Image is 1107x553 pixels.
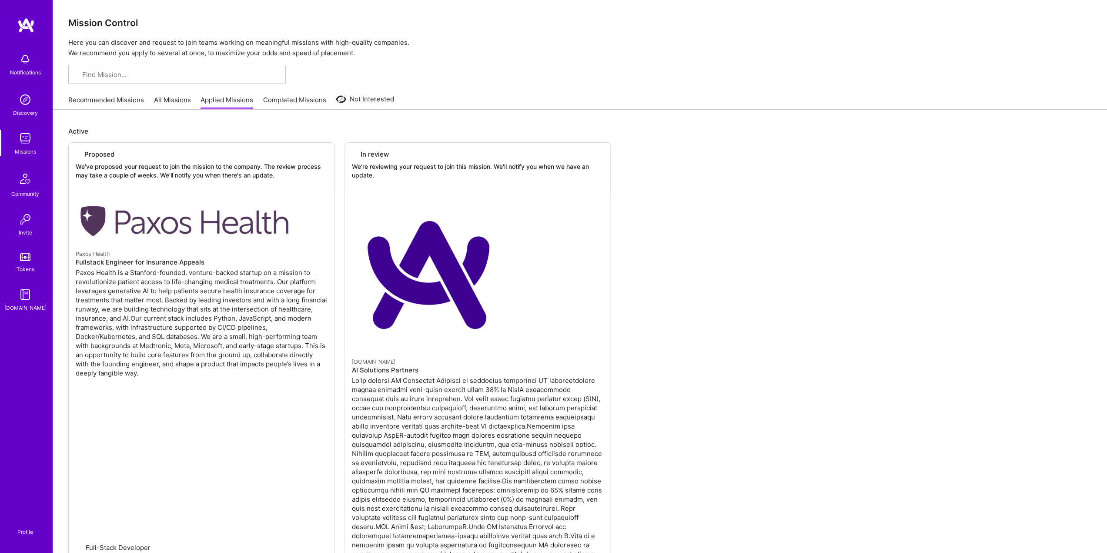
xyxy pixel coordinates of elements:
a: Applied Missions [201,95,253,110]
img: tokens [20,253,30,261]
div: [DOMAIN_NAME] [4,303,47,312]
span: Proposed [84,150,114,159]
p: We're reviewing your request to join this mission. We'll notify you when we have an update. [352,162,603,179]
small: Paxos Health [76,251,110,257]
img: bell [17,50,34,68]
img: discovery [17,91,34,108]
div: Invite [19,228,32,237]
h4: Fullstack Engineer for Insurance Appeals [76,258,327,266]
img: Paxos Health company logo [76,197,293,245]
a: Completed Missions [263,95,326,110]
img: Invite [17,211,34,228]
i: icon SearchGrey [75,72,82,78]
a: All Missions [154,95,191,110]
h4: AI Solutions Partners [352,366,603,374]
span: In review [361,150,389,159]
div: Community [11,189,39,198]
img: logo [17,17,35,33]
a: Recommended Missions [68,95,144,110]
small: [DOMAIN_NAME] [352,359,396,365]
input: Find Mission... [82,70,279,79]
img: A.Team company logo [352,197,508,353]
img: Community [15,168,36,189]
div: Discovery [13,108,38,117]
p: Active [68,127,1091,136]
div: Missions [15,147,36,156]
img: teamwork [17,130,34,147]
i: icon Applicant [76,545,82,551]
p: Full-Stack Developer [76,543,327,552]
div: Notifications [10,68,41,77]
p: Paxos Health is a Stanford-founded, venture-backed startup on a mission to revolutionize patient ... [76,268,327,378]
p: We've proposed your request to join the mission to the company. The review process may take a cou... [76,162,327,179]
a: Not Interested [336,94,394,110]
div: Profile [17,527,33,536]
p: Here you can discover and request to join teams working on meaningful missions with high-quality ... [68,37,1091,58]
div: Tokens [17,265,34,274]
a: Profile [14,518,36,536]
img: guide book [17,286,34,303]
h3: Mission Control [68,17,1091,28]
